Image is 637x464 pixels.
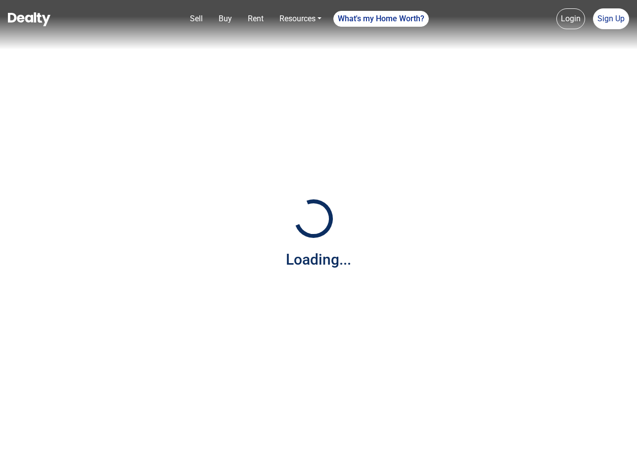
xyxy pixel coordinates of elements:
a: Buy [215,9,236,29]
a: Login [556,8,585,29]
div: Loading... [286,248,351,271]
a: Rent [244,9,268,29]
a: What's my Home Worth? [333,11,429,27]
img: Dealty - Buy, Sell & Rent Homes [8,12,50,26]
a: Sell [186,9,207,29]
a: Sign Up [593,8,629,29]
img: Loading [289,194,338,243]
iframe: BigID CMP Widget [5,434,35,464]
a: Resources [275,9,325,29]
